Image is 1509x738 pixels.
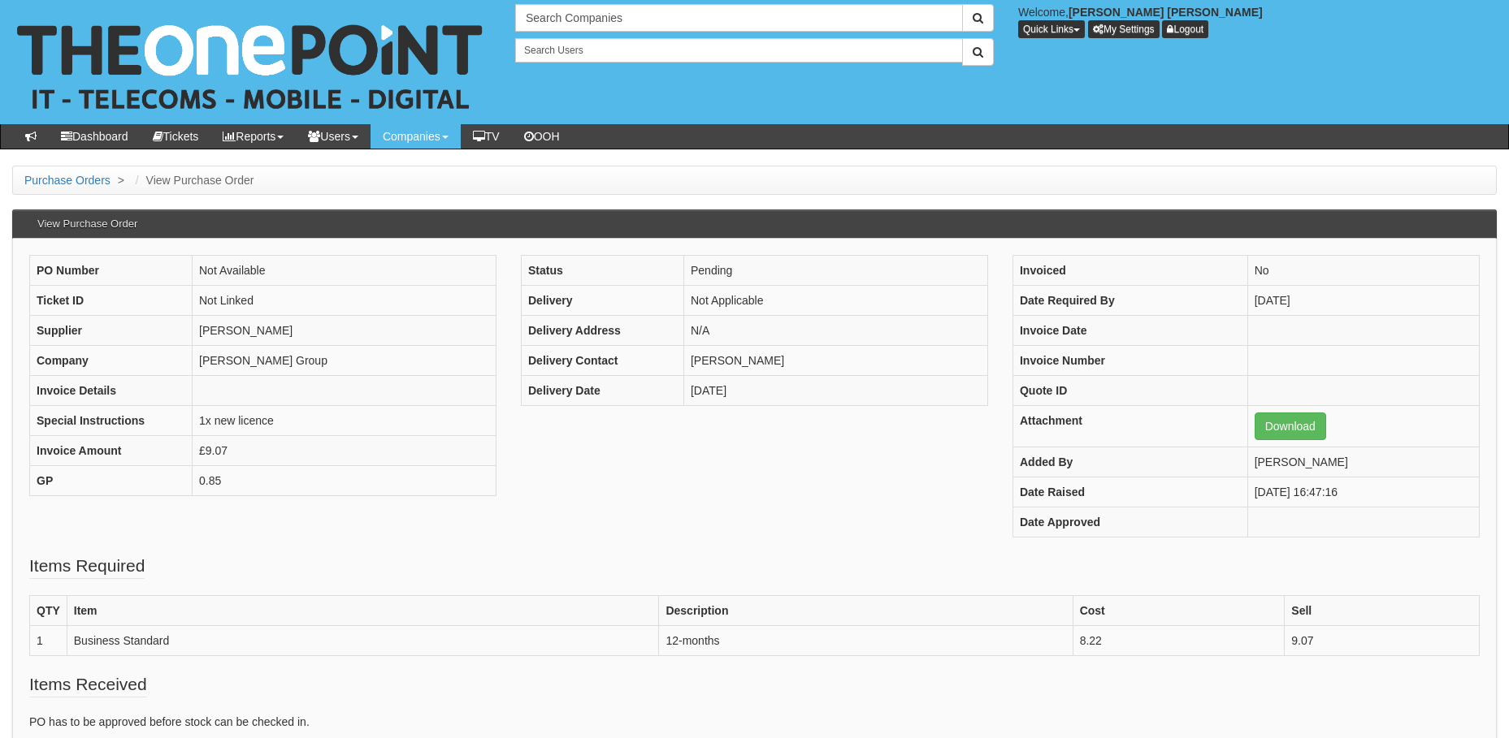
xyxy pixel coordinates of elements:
td: Not Available [193,256,496,286]
td: [DATE] [1247,286,1479,316]
th: Description [659,596,1073,626]
th: Supplier [30,316,193,346]
td: Pending [683,256,987,286]
td: 1 [30,626,67,656]
th: Invoice Details [30,376,193,406]
legend: Items Received [29,672,147,697]
th: Invoiced [1013,256,1247,286]
th: Date Approved [1013,507,1247,537]
th: Sell [1285,596,1480,626]
td: 1x new licence [193,406,496,436]
span: > [114,174,128,187]
td: 8.22 [1073,626,1285,656]
b: [PERSON_NAME] [PERSON_NAME] [1069,6,1263,19]
a: Tickets [141,124,211,149]
button: Quick Links [1018,20,1085,38]
th: Delivery Contact [521,346,683,376]
th: Date Required By [1013,286,1247,316]
a: Companies [371,124,461,149]
td: 9.07 [1285,626,1480,656]
p: PO has to be approved before stock can be checked in. [29,714,1480,730]
th: Delivery [521,286,683,316]
th: Delivery Date [521,376,683,406]
td: [PERSON_NAME] [193,316,496,346]
th: PO Number [30,256,193,286]
th: Delivery Address [521,316,683,346]
a: OOH [512,124,572,149]
a: Users [296,124,371,149]
th: QTY [30,596,67,626]
th: Quote ID [1013,376,1247,406]
a: Purchase Orders [24,174,111,187]
th: Cost [1073,596,1285,626]
th: Company [30,346,193,376]
input: Search Users [515,38,963,63]
td: [PERSON_NAME] Group [193,346,496,376]
td: [DATE] 16:47:16 [1247,477,1479,507]
th: Special Instructions [30,406,193,436]
td: 12-months [659,626,1073,656]
legend: Items Required [29,554,145,579]
th: Invoice Number [1013,346,1247,376]
a: Reports [210,124,296,149]
td: Not Linked [193,286,496,316]
a: Dashboard [49,124,141,149]
input: Search Companies [515,4,963,32]
td: N/A [683,316,987,346]
th: Invoice Amount [30,436,193,466]
th: Date Raised [1013,477,1247,507]
a: Download [1255,412,1326,440]
td: £9.07 [193,436,496,466]
th: Attachment [1013,406,1247,447]
td: 0.85 [193,466,496,496]
td: Business Standard [67,626,659,656]
th: GP [30,466,193,496]
li: View Purchase Order [132,172,254,188]
a: Logout [1162,20,1208,38]
a: TV [461,124,512,149]
td: Not Applicable [683,286,987,316]
td: [PERSON_NAME] [1247,447,1479,477]
div: Welcome, [1006,4,1509,38]
h3: View Purchase Order [29,210,145,238]
th: Item [67,596,659,626]
th: Added By [1013,447,1247,477]
td: [PERSON_NAME] [683,346,987,376]
td: No [1247,256,1479,286]
a: My Settings [1088,20,1160,38]
td: [DATE] [683,376,987,406]
th: Ticket ID [30,286,193,316]
th: Invoice Date [1013,316,1247,346]
th: Status [521,256,683,286]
